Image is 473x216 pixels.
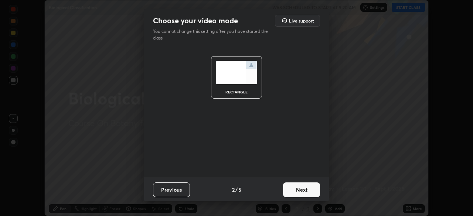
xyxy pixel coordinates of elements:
[153,16,238,25] h2: Choose your video mode
[238,186,241,193] h4: 5
[289,18,314,23] h5: Live support
[283,182,320,197] button: Next
[232,186,235,193] h4: 2
[235,186,238,193] h4: /
[153,182,190,197] button: Previous
[153,28,273,41] p: You cannot change this setting after you have started the class
[222,90,251,94] div: rectangle
[216,61,257,84] img: normalScreenIcon.ae25ed63.svg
